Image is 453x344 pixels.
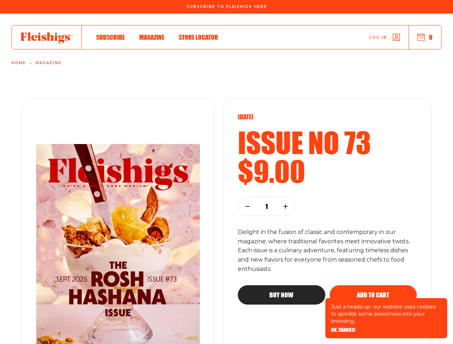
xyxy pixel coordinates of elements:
[417,33,433,41] button: 0
[179,32,218,42] a: Store locator
[179,33,218,41] span: Store locator
[369,34,400,41] a: Log in
[369,35,387,40] span: Log in
[96,33,125,41] span: Subscribe
[262,202,271,210] p: 1
[238,157,417,185] h2: $9.00
[331,303,442,325] p: Just a heads-up: our website uses cookies to sprinkle some sweetness into your browsing.
[185,5,268,8] a: Subscribe To Fleishigs Here
[238,113,417,121] p: [DATE]
[96,32,125,42] a: Subscribe
[139,32,164,42] a: Magazine
[238,285,325,305] button: Buy now
[36,61,61,65] a: Magazine
[139,33,164,41] span: Magazine
[187,5,267,9] span: Subscribe To Fleishigs Here
[357,292,389,298] span: Add to cart
[238,228,417,274] p: Delight in the fusion of classic and contemporary in our magazine, where traditional favorites me...
[269,292,293,298] span: Buy now
[11,61,26,65] a: Home
[238,128,417,157] h2: Issue no 73
[331,328,355,333] button: OK, THANKS!
[330,285,417,305] button: Add to cart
